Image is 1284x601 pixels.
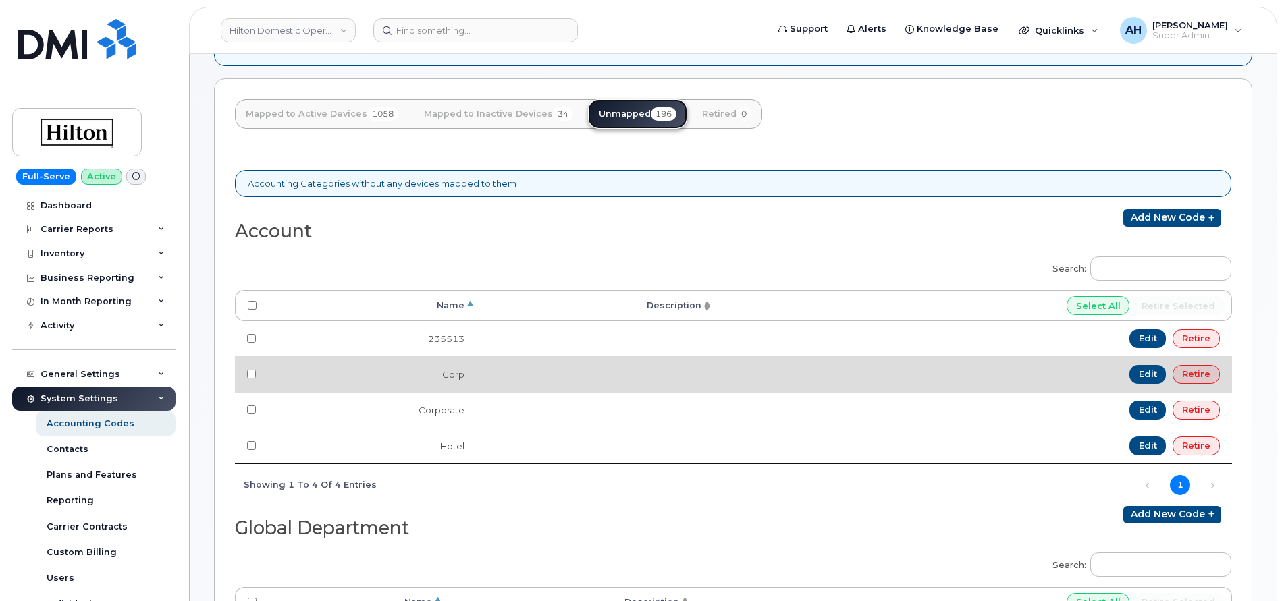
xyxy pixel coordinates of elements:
td: Hotel [269,428,477,463]
a: Previous [1138,476,1158,496]
span: AH [1125,22,1142,38]
td: 235513 [269,321,477,356]
th: Name: activate to sort column descending [269,290,477,321]
a: Hilton Domestic Operating Company Inc [221,18,356,42]
a: Mapped to Inactive Devices [413,99,584,129]
span: 1058 [367,107,398,121]
a: Add new code [1123,209,1221,227]
label: Search: [1044,248,1231,285]
span: 196 [651,107,676,121]
span: Support [790,22,828,36]
a: Retired [691,99,762,129]
div: Showing 1 to 4 of 4 entries [235,473,377,496]
div: Quicklinks [1009,17,1108,44]
input: Find something... [373,18,578,42]
h2: Global Department [235,518,722,538]
h2: Account [235,221,722,241]
span: Knowledge Base [917,22,998,36]
input: Search: [1090,256,1231,281]
span: Quicklinks [1035,25,1084,36]
th: Description: activate to sort column ascending [477,290,714,321]
a: Retire [1173,401,1220,420]
span: [PERSON_NAME] [1152,20,1228,30]
a: Add new code [1123,506,1221,523]
a: Support [769,16,837,42]
div: Accounting Categories without any devices mapped to them [235,170,1231,198]
span: Alerts [858,22,886,36]
div: Austin Hall [1111,17,1252,44]
a: Mapped to Active Devices [235,99,409,129]
label: Search: [1044,544,1231,581]
a: Unmapped [588,99,687,129]
a: Edit [1129,365,1167,384]
a: Knowledge Base [896,16,1008,42]
a: Retire [1173,365,1220,384]
a: Retire [1173,329,1220,348]
input: Select All [1067,296,1130,315]
td: Corp [269,356,477,392]
a: Edit [1129,436,1167,455]
td: Corporate [269,392,477,428]
a: Next [1202,476,1223,496]
a: Edit [1129,401,1167,420]
span: Super Admin [1152,30,1228,41]
a: 1 [1170,475,1190,495]
a: Retire [1173,436,1220,455]
span: 0 [737,107,751,121]
input: Search: [1090,552,1231,577]
a: Alerts [837,16,896,42]
span: 34 [553,107,573,121]
a: Edit [1129,329,1167,348]
iframe: Messenger Launcher [1225,542,1274,591]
